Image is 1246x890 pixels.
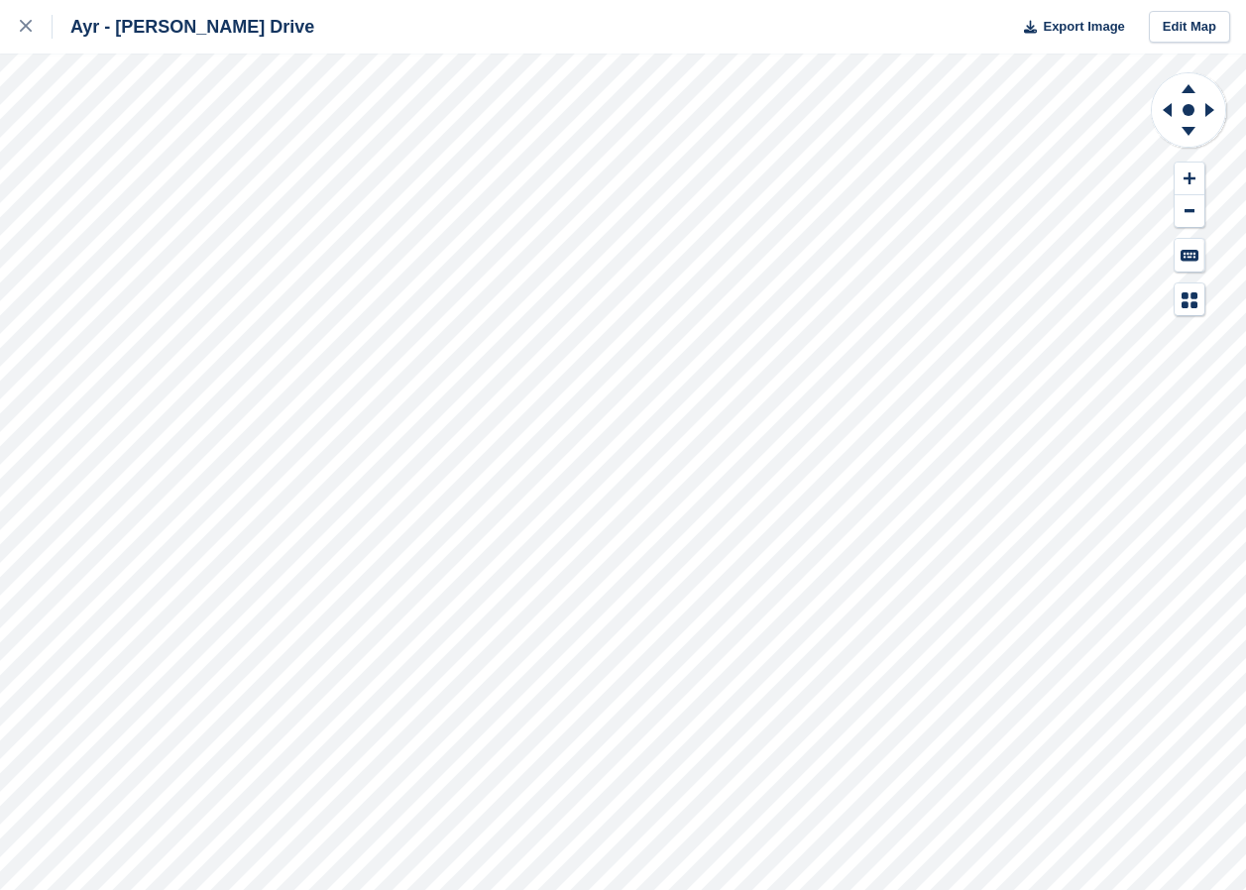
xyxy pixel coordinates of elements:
[1012,11,1125,44] button: Export Image
[1175,239,1204,272] button: Keyboard Shortcuts
[1175,195,1204,228] button: Zoom Out
[1043,17,1124,37] span: Export Image
[1175,283,1204,316] button: Map Legend
[1175,163,1204,195] button: Zoom In
[1149,11,1230,44] a: Edit Map
[53,15,314,39] div: Ayr - [PERSON_NAME] Drive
